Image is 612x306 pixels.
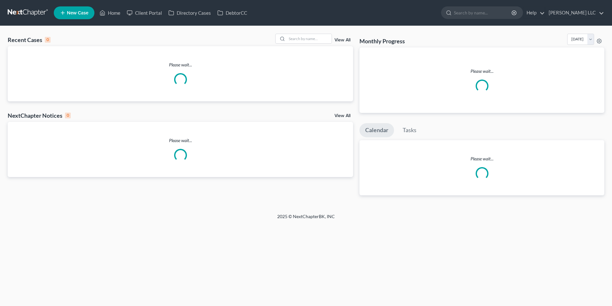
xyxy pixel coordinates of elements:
[397,123,422,137] a: Tasks
[334,38,350,42] a: View All
[365,68,599,74] p: Please wait...
[8,62,353,68] p: Please wait...
[8,137,353,144] p: Please wait...
[8,112,71,119] div: NextChapter Notices
[359,37,405,45] h3: Monthly Progress
[124,213,488,225] div: 2025 © NextChapterBK, INC
[124,7,165,19] a: Client Portal
[65,113,71,118] div: 0
[359,156,604,162] p: Please wait...
[96,7,124,19] a: Home
[545,7,604,19] a: [PERSON_NAME] LLC
[8,36,51,44] div: Recent Cases
[67,11,88,15] span: New Case
[287,34,332,43] input: Search by name...
[454,7,512,19] input: Search by name...
[523,7,545,19] a: Help
[334,114,350,118] a: View All
[45,37,51,43] div: 0
[165,7,214,19] a: Directory Cases
[359,123,394,137] a: Calendar
[214,7,250,19] a: DebtorCC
